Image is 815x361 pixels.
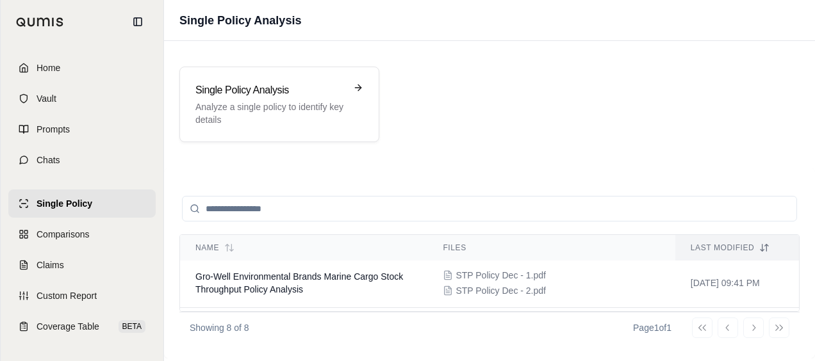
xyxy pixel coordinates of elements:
a: Home [8,54,156,82]
h1: Single Policy Analysis [179,12,301,29]
td: [DATE] 09:06 PM [675,308,799,355]
a: Prompts [8,115,156,143]
a: Custom Report [8,282,156,310]
th: Files [427,235,675,261]
img: Qumis Logo [16,17,64,27]
a: Comparisons [8,220,156,248]
div: Last modified [691,243,784,253]
span: BETA [119,320,145,333]
span: Home [37,61,60,74]
span: STP Policy Dec - 2.pdf [456,284,546,297]
span: Prompts [37,123,70,136]
td: [DATE] 09:41 PM [675,259,799,308]
p: Showing 8 of 8 [190,321,249,334]
span: Single Policy [37,197,92,210]
span: Chats [37,154,60,166]
p: Analyze a single policy to identify key details [195,100,345,126]
h3: Single Policy Analysis [195,83,345,98]
a: Claims [8,251,156,279]
span: Gro-Well Environmental Brands Marine Cargo Stock Throughput Policy Analysis [195,271,403,294]
button: Collapse sidebar [128,12,148,32]
span: Custom Report [37,289,97,302]
a: Coverage TableBETA [8,312,156,341]
span: Vault [37,92,56,105]
div: Name [195,243,412,253]
a: Chats [8,146,156,174]
span: Comparisons [37,228,89,241]
span: Claims [37,259,64,271]
span: Coverage Table [37,320,99,333]
a: Vault [8,84,156,113]
span: STP Policy Dec - 1.pdf [456,269,546,282]
a: Single Policy [8,189,156,218]
div: Page 1 of 1 [633,321,671,334]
